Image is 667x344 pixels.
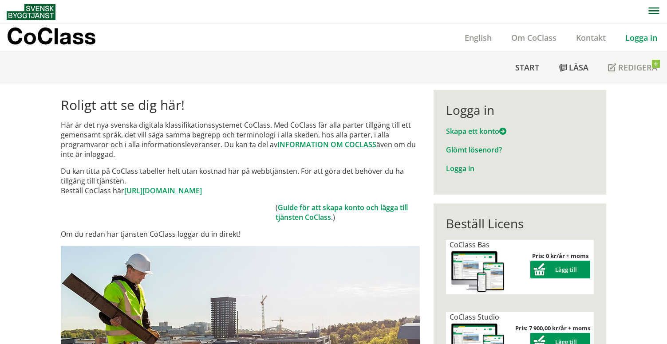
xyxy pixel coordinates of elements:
[276,203,408,222] a: Guide för att skapa konto och lägga till tjänsten CoClass
[61,166,420,195] p: Du kan titta på CoClass tabeller helt utan kostnad här på webbtjänsten. För att göra det behöver ...
[566,32,616,43] a: Kontakt
[532,252,588,260] strong: Pris: 0 kr/år + moms
[455,32,501,43] a: English
[515,324,590,332] strong: Pris: 7 900,00 kr/år + moms
[61,120,420,159] p: Här är det nya svenska digitala klassifikationssystemet CoClass. Med CoClass får alla parter till...
[569,62,588,73] span: Läsa
[501,32,566,43] a: Om CoClass
[530,266,590,274] a: Lägg till
[446,145,502,155] a: Glömt lösenord?
[450,250,506,294] img: coclass-license.jpg
[505,52,549,83] a: Start
[530,261,590,278] button: Lägg till
[515,62,539,73] span: Start
[616,32,667,43] a: Logga in
[276,203,420,222] td: ( .)
[450,312,499,322] span: CoClass Studio
[446,164,474,173] a: Logga in
[549,52,598,83] a: Läsa
[277,140,376,149] a: INFORMATION OM COCLASS
[446,126,506,136] a: Skapa ett konto
[7,24,115,51] a: CoClass
[7,31,96,41] p: CoClass
[450,240,489,250] span: CoClass Bas
[7,4,55,20] img: Svensk Byggtjänst
[446,102,594,117] div: Logga in
[61,229,420,239] p: Om du redan har tjänsten CoClass loggar du in direkt!
[124,186,202,195] a: [URL][DOMAIN_NAME]
[61,97,420,113] h1: Roligt att se dig här!
[446,216,594,231] div: Beställ Licens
